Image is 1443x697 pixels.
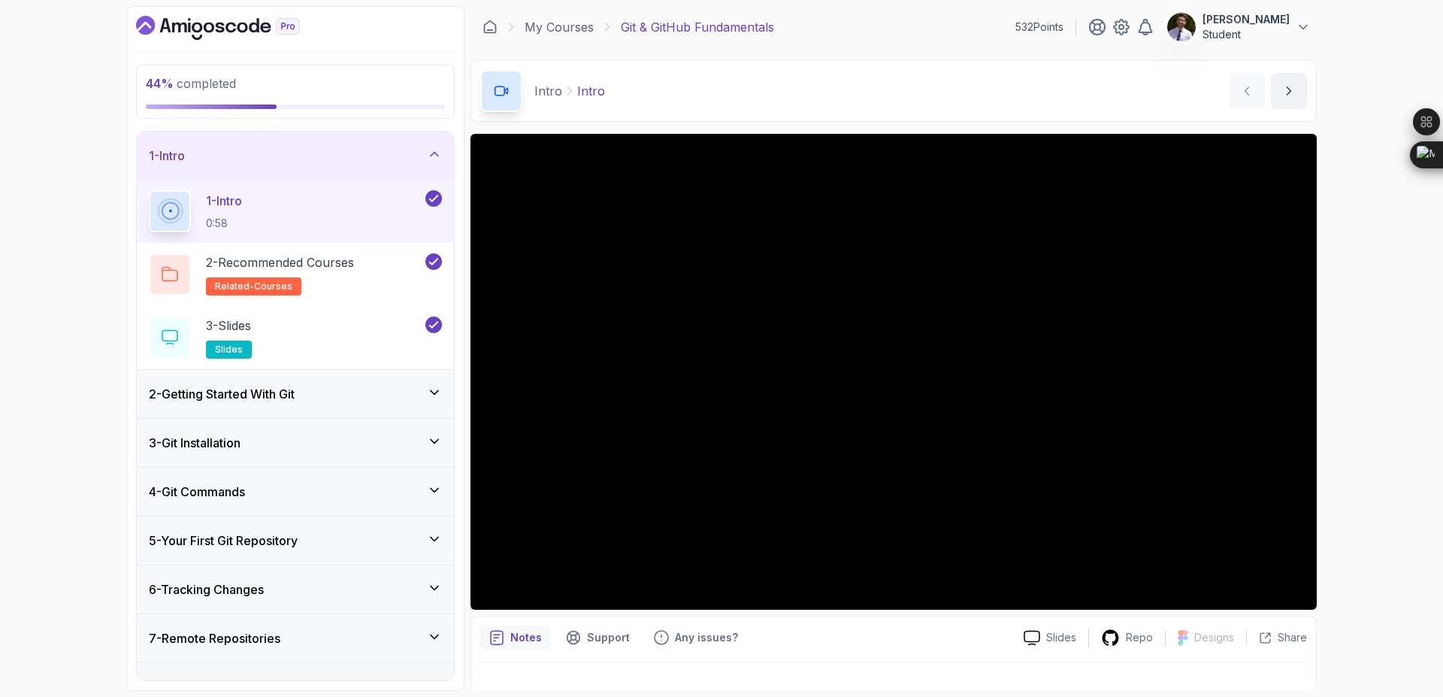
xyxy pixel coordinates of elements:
[215,344,243,356] span: slides
[621,18,774,36] p: Git & GitHub Fundamentals
[480,626,551,650] button: notes button
[1015,20,1063,35] p: 532 Points
[149,147,185,165] h3: 1 - Intro
[137,517,454,565] button: 5-Your First Git Repository
[137,132,454,180] button: 1-Intro
[206,253,354,271] p: 2 - Recommended Courses
[1246,630,1307,645] button: Share
[587,630,630,645] p: Support
[483,20,498,35] a: Dashboard
[206,216,242,231] p: 0:58
[1194,630,1234,645] p: Designs
[557,626,639,650] button: Support button
[1046,630,1076,645] p: Slides
[149,532,298,550] h3: 5 - Your First Git Repository
[137,370,454,418] button: 2-Getting Started With Git
[146,76,174,91] span: 44 %
[137,419,454,467] button: 3-Git Installation
[137,565,454,614] button: 6-Tracking Changes
[149,580,264,599] h3: 6 - Tracking Changes
[149,434,240,452] h3: 3 - Git Installation
[1271,73,1307,109] button: next content
[137,614,454,662] button: 7-Remote Repositories
[1278,630,1307,645] p: Share
[1012,630,1088,646] a: Slides
[470,134,1317,610] iframe: 1 - Intro
[1202,27,1290,42] p: Student
[206,317,251,335] p: 3 - Slides
[215,280,292,292] span: related-courses
[149,678,211,696] h3: 8 - Exercise
[1202,12,1290,27] p: [PERSON_NAME]
[675,630,738,645] p: Any issues?
[149,190,442,232] button: 1-Intro0:58
[534,82,562,100] p: Intro
[510,630,542,645] p: Notes
[1167,13,1196,41] img: user profile image
[149,317,442,359] button: 3-Slidesslides
[149,253,442,295] button: 2-Recommended Coursesrelated-courses
[525,18,594,36] a: My Courses
[149,629,280,647] h3: 7 - Remote Repositories
[1166,12,1311,42] button: user profile image[PERSON_NAME]Student
[206,192,242,210] p: 1 - Intro
[1089,629,1165,647] a: Repo
[149,483,245,501] h3: 4 - Git Commands
[577,82,605,100] p: Intro
[1229,73,1265,109] button: previous content
[136,16,334,40] a: Dashboard
[146,76,236,91] span: completed
[645,626,747,650] button: Feedback button
[1126,630,1153,645] p: Repo
[137,468,454,516] button: 4-Git Commands
[149,385,295,403] h3: 2 - Getting Started With Git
